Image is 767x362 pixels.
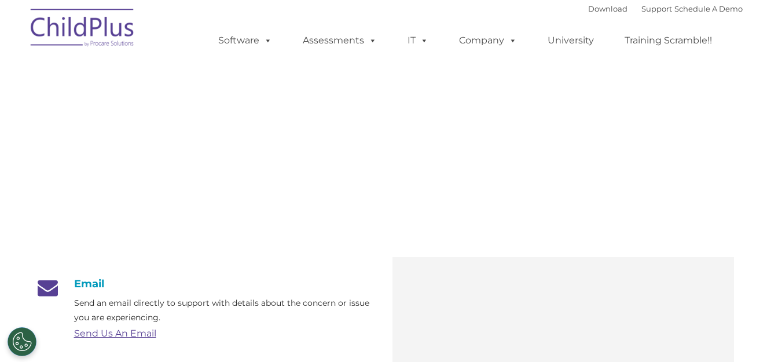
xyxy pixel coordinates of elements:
[588,4,743,13] font: |
[447,29,529,52] a: Company
[588,4,627,13] a: Download
[207,29,284,52] a: Software
[8,327,36,356] button: Cookies Settings
[25,1,141,58] img: ChildPlus by Procare Solutions
[536,29,605,52] a: University
[74,296,375,325] p: Send an email directly to support with details about the concern or issue you are experiencing.
[396,29,440,52] a: IT
[34,277,375,290] h4: Email
[613,29,724,52] a: Training Scramble!!
[641,4,672,13] a: Support
[674,4,743,13] a: Schedule A Demo
[291,29,388,52] a: Assessments
[74,328,156,339] a: Send Us An Email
